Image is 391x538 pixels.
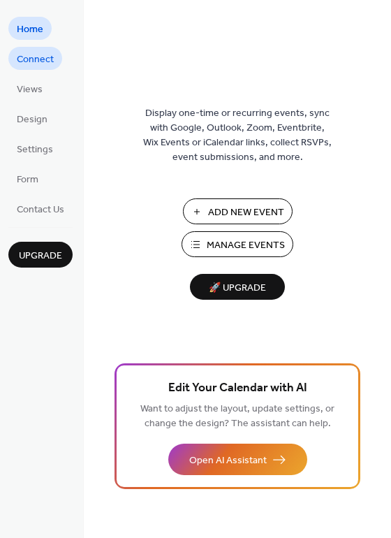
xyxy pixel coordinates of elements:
a: Settings [8,137,61,160]
button: 🚀 Upgrade [190,274,285,300]
button: Upgrade [8,242,73,268]
span: Upgrade [19,249,62,263]
span: Manage Events [207,238,285,253]
span: Home [17,22,43,37]
a: Home [8,17,52,40]
button: Open AI Assistant [168,444,307,475]
a: Contact Us [8,197,73,220]
span: Form [17,173,38,187]
a: Views [8,77,51,100]
span: Contact Us [17,203,64,217]
span: Display one-time or recurring events, sync with Google, Outlook, Zoom, Eventbrite, Wix Events or ... [143,106,332,165]
span: Connect [17,52,54,67]
span: Want to adjust the layout, update settings, or change the design? The assistant can help. [140,400,334,433]
a: Connect [8,47,62,70]
span: Add New Event [208,205,284,220]
span: Views [17,82,43,97]
span: Edit Your Calendar with AI [168,379,307,398]
span: Open AI Assistant [189,453,267,468]
button: Add New Event [183,198,293,224]
span: Settings [17,143,53,157]
span: Design [17,112,47,127]
a: Form [8,167,47,190]
a: Design [8,107,56,130]
button: Manage Events [182,231,293,257]
span: 🚀 Upgrade [198,279,276,298]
